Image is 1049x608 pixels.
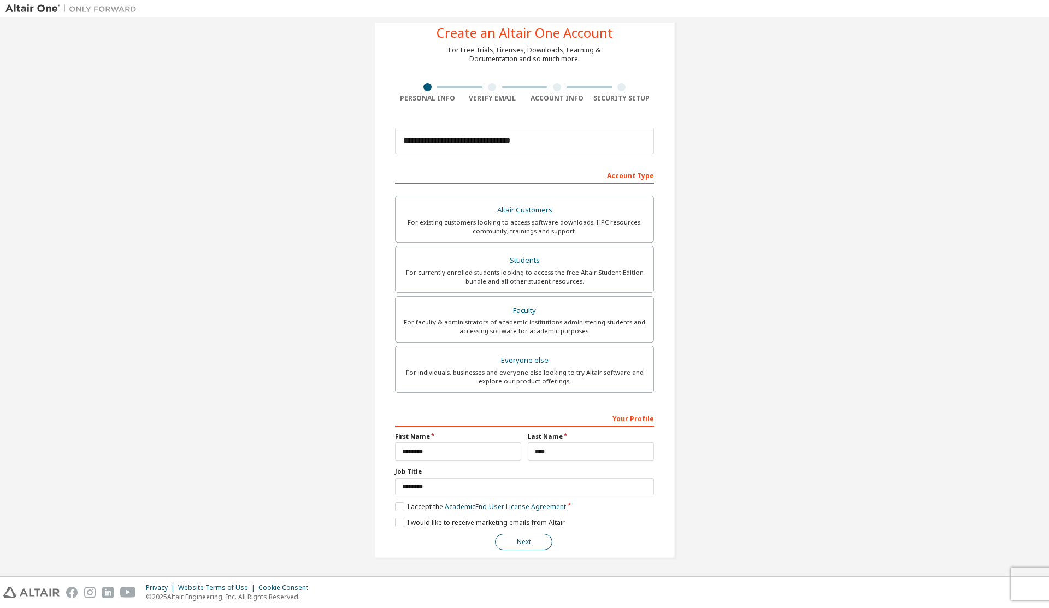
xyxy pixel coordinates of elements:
[402,218,647,235] div: For existing customers looking to access software downloads, HPC resources, community, trainings ...
[84,587,96,598] img: instagram.svg
[402,303,647,318] div: Faculty
[402,318,647,335] div: For faculty & administrators of academic institutions administering students and accessing softwa...
[395,467,654,476] label: Job Title
[402,253,647,268] div: Students
[5,3,142,14] img: Altair One
[395,432,521,441] label: First Name
[66,587,78,598] img: facebook.svg
[395,518,565,527] label: I would like to receive marketing emails from Altair
[102,587,114,598] img: linkedin.svg
[3,587,60,598] img: altair_logo.svg
[460,94,525,103] div: Verify Email
[395,94,460,103] div: Personal Info
[120,587,136,598] img: youtube.svg
[146,592,315,601] p: © 2025 Altair Engineering, Inc. All Rights Reserved.
[449,46,600,63] div: For Free Trials, Licenses, Downloads, Learning & Documentation and so much more.
[402,368,647,386] div: For individuals, businesses and everyone else looking to try Altair software and explore our prod...
[402,203,647,218] div: Altair Customers
[178,583,258,592] div: Website Terms of Use
[590,94,655,103] div: Security Setup
[258,583,315,592] div: Cookie Consent
[524,94,590,103] div: Account Info
[402,268,647,286] div: For currently enrolled students looking to access the free Altair Student Edition bundle and all ...
[437,26,613,39] div: Create an Altair One Account
[528,432,654,441] label: Last Name
[395,166,654,184] div: Account Type
[495,534,552,550] button: Next
[402,353,647,368] div: Everyone else
[395,502,566,511] label: I accept the
[395,409,654,427] div: Your Profile
[445,502,566,511] a: Academic End-User License Agreement
[146,583,178,592] div: Privacy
